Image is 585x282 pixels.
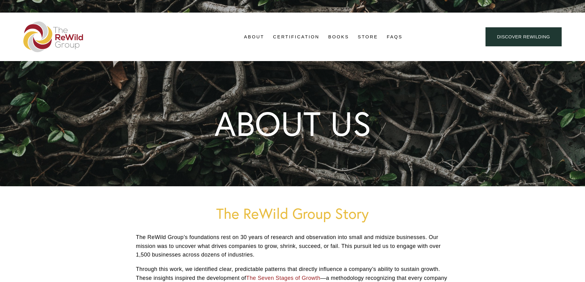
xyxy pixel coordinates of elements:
p: The ReWild Group’s foundations rest on 30 years of research and observation into small and midsiz... [136,233,449,259]
a: Certification [273,32,319,41]
a: Store [358,32,378,41]
img: The ReWild Group [23,21,84,52]
h1: The ReWild Group Story [136,205,449,222]
a: The Seven Stages of Growth [246,275,321,281]
a: About [244,32,264,41]
a: Books [328,32,349,41]
a: Discover ReWilding [486,27,562,47]
h1: ABOUT US [214,107,371,141]
a: FAQs [387,32,403,41]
